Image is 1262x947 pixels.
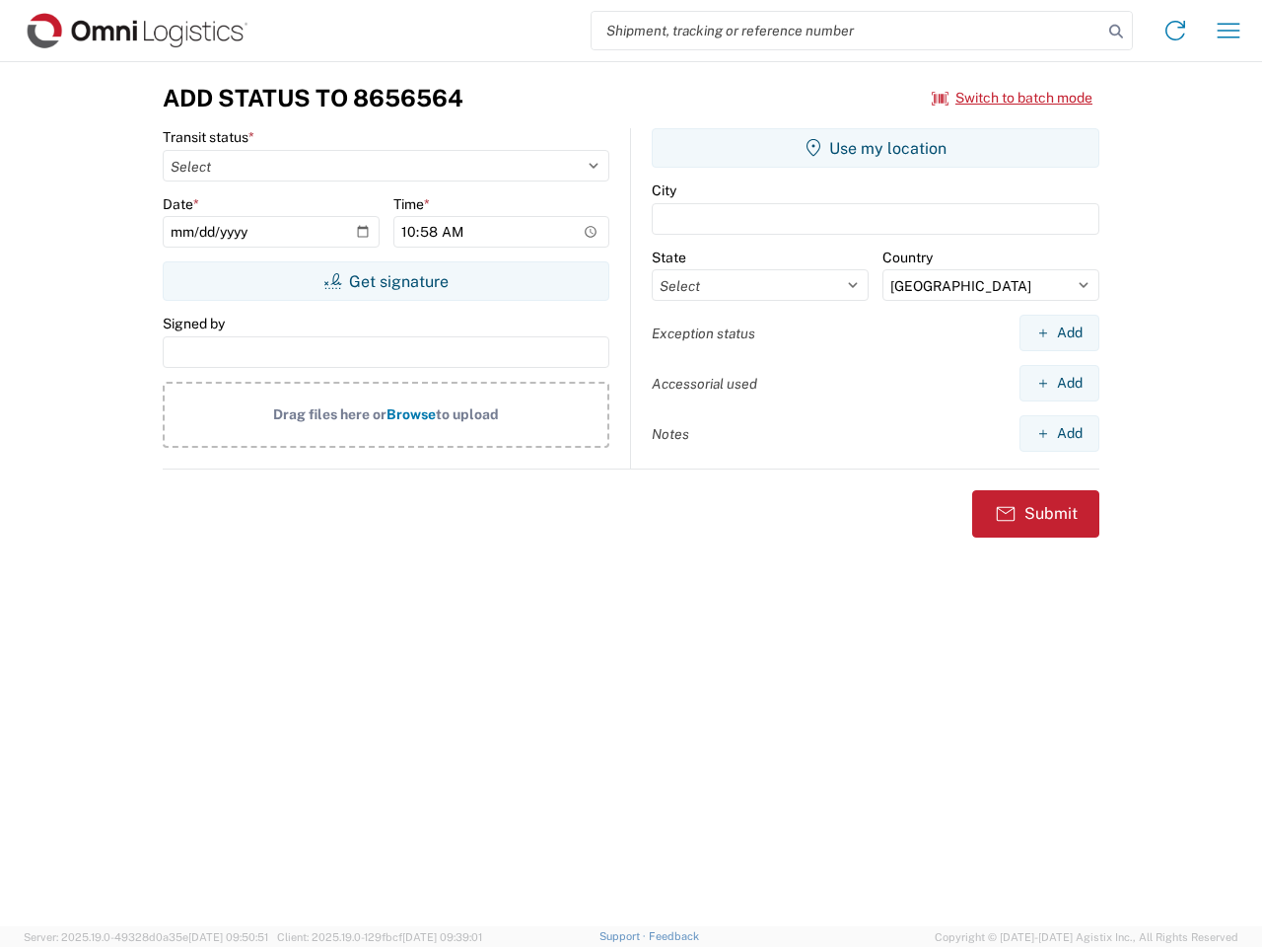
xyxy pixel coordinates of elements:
span: Drag files here or [273,406,386,422]
button: Add [1019,315,1099,351]
label: Transit status [163,128,254,146]
label: City [652,182,676,199]
button: Use my location [652,128,1099,168]
input: Shipment, tracking or reference number [592,12,1102,49]
label: Accessorial used [652,375,757,393]
label: Time [393,195,430,213]
a: Feedback [649,930,699,942]
button: Get signature [163,261,609,301]
label: Notes [652,425,689,443]
label: Date [163,195,199,213]
button: Add [1019,415,1099,452]
label: Signed by [163,315,225,332]
span: Server: 2025.19.0-49328d0a35e [24,931,268,943]
span: Copyright © [DATE]-[DATE] Agistix Inc., All Rights Reserved [935,928,1238,946]
a: Support [599,930,649,942]
label: Country [882,249,933,266]
span: [DATE] 09:50:51 [188,931,268,943]
label: Exception status [652,325,755,342]
span: [DATE] 09:39:01 [402,931,482,943]
span: to upload [436,406,499,422]
span: Client: 2025.19.0-129fbcf [277,931,482,943]
button: Submit [972,490,1099,538]
button: Add [1019,365,1099,401]
label: State [652,249,686,266]
span: Browse [386,406,436,422]
button: Switch to batch mode [932,82,1092,114]
h3: Add Status to 8656564 [163,84,463,112]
